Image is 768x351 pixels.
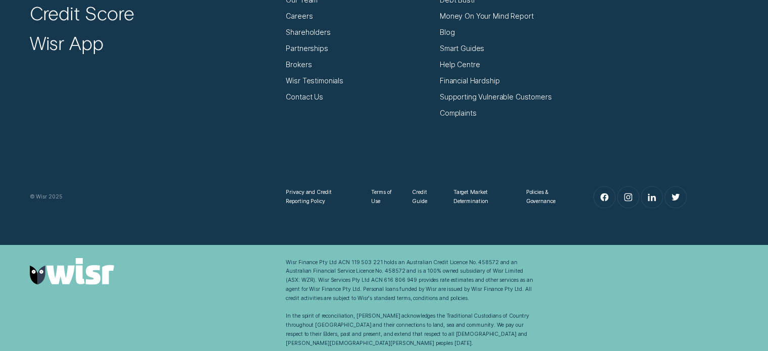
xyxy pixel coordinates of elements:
[286,76,343,85] a: Wisr Testimonials
[594,186,616,208] a: Facebook
[440,92,552,102] a: Supporting Vulnerable Customers
[286,44,328,53] a: Partnerships
[286,12,313,21] a: Careers
[440,28,454,37] a: Blog
[25,192,282,202] div: © Wisr 2025
[665,186,687,208] a: Twitter
[440,76,499,85] a: Financial Hardship
[30,258,114,284] img: Wisr
[286,188,355,206] a: Privacy and Credit Reporting Policy
[286,92,323,102] a: Contact Us
[286,60,312,69] a: Brokers
[412,188,437,206] a: Credit Guide
[286,28,330,37] a: Shareholders
[286,258,533,347] div: Wisr Finance Pty Ltd ACN 119 503 221 holds an Australian Credit Licence No. 458572 and an Austral...
[641,186,663,208] a: LinkedIn
[440,12,533,21] a: Money On Your Mind Report
[440,44,484,53] a: Smart Guides
[30,31,104,55] a: Wisr App
[453,188,510,206] a: Target Market Determination
[30,2,134,25] a: Credit Score
[371,188,396,206] a: Terms of Use
[440,60,480,69] a: Help Centre
[440,109,477,118] a: Complaints
[618,186,639,208] a: Instagram
[526,188,569,206] a: Policies & Governance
